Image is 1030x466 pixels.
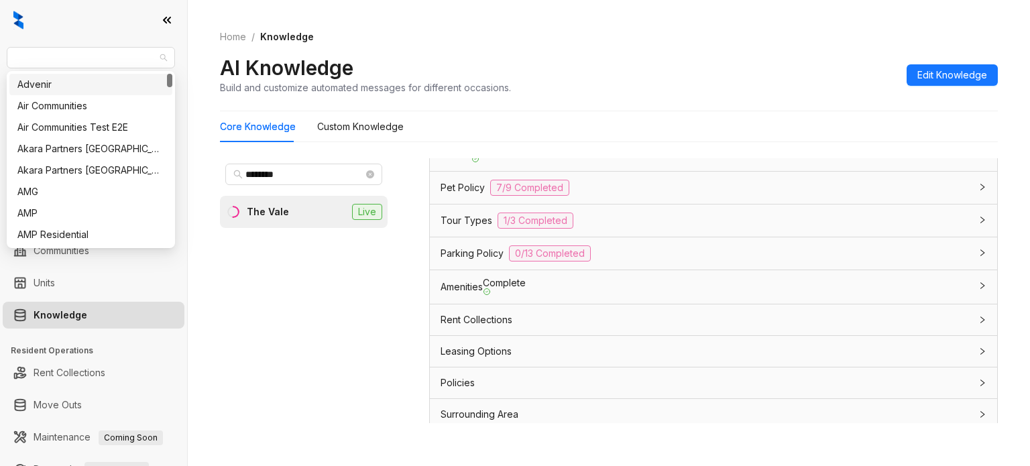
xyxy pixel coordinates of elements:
[17,184,164,199] div: AMG
[17,227,164,242] div: AMP Residential
[11,345,187,357] h3: Resident Operations
[978,216,986,224] span: collapsed
[441,180,485,195] span: Pet Policy
[34,270,55,296] a: Units
[3,270,184,296] li: Units
[978,410,986,418] span: collapsed
[366,170,374,178] span: close-circle
[430,205,997,237] div: Tour Types1/3 Completed
[9,74,172,95] div: Advenir
[441,375,475,390] span: Policies
[917,68,987,82] span: Edit Knowledge
[17,99,164,113] div: Air Communities
[430,367,997,398] div: Policies
[233,170,243,179] span: search
[430,270,997,304] div: AmenitiesComplete
[3,302,184,329] li: Knowledge
[3,359,184,386] li: Rent Collections
[978,183,986,191] span: collapsed
[441,344,512,359] span: Leasing Options
[13,11,23,30] img: logo
[978,316,986,324] span: collapsed
[3,392,184,418] li: Move Outs
[441,280,483,294] span: Amenities
[978,379,986,387] span: collapsed
[17,163,164,178] div: Akara Partners [GEOGRAPHIC_DATA]
[509,245,591,261] span: 0/13 Completed
[9,95,172,117] div: Air Communities
[251,30,255,44] li: /
[9,202,172,224] div: AMP
[220,80,511,95] div: Build and customize automated messages for different occasions.
[978,249,986,257] span: collapsed
[3,424,184,451] li: Maintenance
[260,31,314,42] span: Knowledge
[9,181,172,202] div: AMG
[34,392,82,418] a: Move Outs
[441,246,504,261] span: Parking Policy
[978,347,986,355] span: collapsed
[220,55,353,80] h2: AI Knowledge
[99,430,163,445] span: Coming Soon
[430,237,997,270] div: Parking Policy0/13 Completed
[220,119,296,134] div: Core Knowledge
[17,206,164,221] div: AMP
[3,180,184,207] li: Collections
[9,117,172,138] div: Air Communities Test E2E
[15,48,167,68] span: Unified Residential
[430,336,997,367] div: Leasing Options
[430,399,997,430] div: Surrounding Area
[17,77,164,92] div: Advenir
[9,138,172,160] div: Akara Partners Nashville
[317,119,404,134] div: Custom Knowledge
[907,64,998,86] button: Edit Knowledge
[247,205,289,219] div: The Vale
[3,237,184,264] li: Communities
[490,180,569,196] span: 7/9 Completed
[498,213,573,229] span: 1/3 Completed
[34,302,87,329] a: Knowledge
[441,312,512,327] span: Rent Collections
[217,30,249,44] a: Home
[9,160,172,181] div: Akara Partners Phoenix
[3,148,184,174] li: Leasing
[17,120,164,135] div: Air Communities Test E2E
[441,213,492,228] span: Tour Types
[430,172,997,204] div: Pet Policy7/9 Completed
[3,90,184,117] li: Leads
[441,407,518,422] span: Surrounding Area
[483,278,526,296] span: Complete
[352,204,382,220] span: Live
[34,237,89,264] a: Communities
[34,359,105,386] a: Rent Collections
[9,224,172,245] div: AMP Residential
[17,141,164,156] div: Akara Partners [GEOGRAPHIC_DATA]
[430,304,997,335] div: Rent Collections
[978,282,986,290] span: collapsed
